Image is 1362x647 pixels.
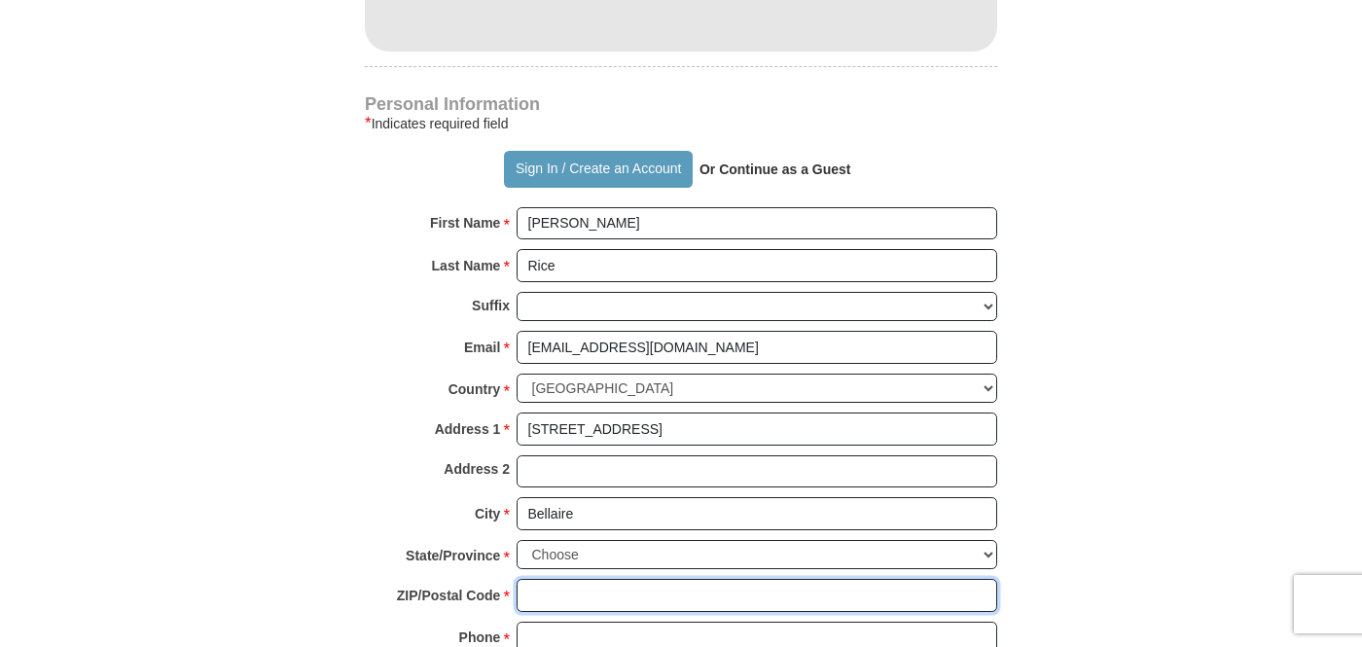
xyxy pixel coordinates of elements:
[448,376,501,403] strong: Country
[397,582,501,609] strong: ZIP/Postal Code
[472,292,510,319] strong: Suffix
[475,500,500,527] strong: City
[504,151,692,188] button: Sign In / Create an Account
[365,96,997,112] h4: Personal Information
[432,252,501,279] strong: Last Name
[406,542,500,569] strong: State/Province
[464,334,500,361] strong: Email
[444,455,510,483] strong: Address 2
[435,415,501,443] strong: Address 1
[430,209,500,236] strong: First Name
[699,162,851,177] strong: Or Continue as a Guest
[365,112,997,135] div: Indicates required field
